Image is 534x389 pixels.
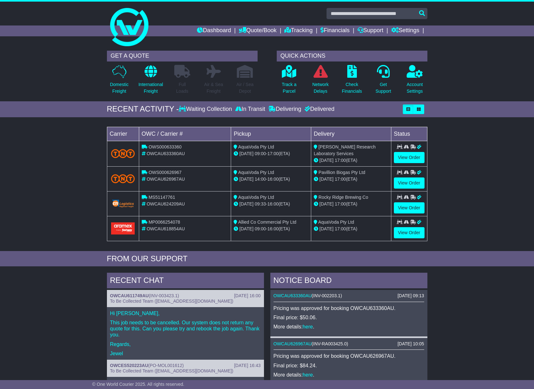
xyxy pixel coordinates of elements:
[255,176,266,182] span: 14:00
[147,176,185,182] span: OWCAU626967AU
[239,201,253,206] span: [DATE]
[274,341,424,347] div: ( )
[110,363,261,368] div: ( )
[313,341,347,346] span: INV-RA003425.0
[110,320,261,338] p: This job needs to be cancelled. Our system does not return any quote for this. Can you please try...
[394,202,425,213] a: View Order
[274,324,424,330] p: More details: .
[148,144,182,149] span: OWS000633360
[111,149,135,158] img: TNT_Domestic.png
[270,273,427,290] div: NOTICE BOARD
[335,158,346,163] span: 17:00
[407,81,423,95] p: Account Settings
[255,151,266,156] span: 09:00
[110,293,261,299] div: ( )
[335,201,346,206] span: 17:00
[111,199,135,208] img: GetCarrierServiceLogo
[231,127,311,141] td: Pickup
[255,201,266,206] span: 09:33
[319,195,368,200] span: Rocky Ridge Brewing Co
[239,176,253,182] span: [DATE]
[282,81,297,95] p: Track a Parcel
[274,314,424,321] p: Final price: $50.06.
[238,170,274,175] span: AquaVoda Pty Ltd
[320,158,334,163] span: [DATE]
[234,226,308,232] div: - (ETA)
[394,152,425,163] a: View Order
[150,293,178,298] span: INV-003423.1
[110,81,128,95] p: Domestic Freight
[147,201,185,206] span: OWCAU624209AU
[303,106,335,113] div: Delivered
[274,353,424,359] p: Pricing was approved for booking OWCAU626967AU.
[397,293,424,299] div: [DATE] 09:13
[320,25,350,36] a: Financials
[314,157,388,164] div: (ETA)
[311,127,391,141] td: Delivery
[406,65,423,98] a: AccountSettings
[342,81,362,95] p: Check Financials
[274,363,424,369] p: Final price: $84.24.
[267,106,303,113] div: Delivering
[357,25,383,36] a: Support
[239,151,253,156] span: [DATE]
[139,127,231,141] td: OWC / Carrier #
[391,127,427,141] td: Status
[110,363,148,368] a: OWCES520223AU
[267,151,279,156] span: 17:00
[312,81,328,95] p: Network Delays
[204,81,223,95] p: Air & Sea Freight
[238,195,274,200] span: AquaVoda Pty Ltd
[303,324,313,329] a: here
[239,25,276,36] a: Quote/Book
[394,177,425,189] a: View Order
[274,293,424,299] div: ( )
[238,220,296,225] span: Allied Co Commercial Pty Ltd
[148,195,175,200] span: MS51147761
[92,382,184,387] span: © One World Courier 2025. All rights reserved.
[107,127,139,141] td: Carrier
[138,65,163,98] a: InternationalFreight
[234,293,260,299] div: [DATE] 16:00
[284,25,312,36] a: Tracking
[255,226,266,231] span: 09:00
[277,51,427,61] div: QUICK ACTIONS
[110,368,233,373] span: To Be Collected Team ([EMAIL_ADDRESS][DOMAIN_NAME])
[394,227,425,238] a: View Order
[314,201,388,207] div: (ETA)
[150,363,182,368] span: PO-MOL001612
[320,226,334,231] span: [DATE]
[282,65,297,98] a: Track aParcel
[375,65,391,98] a: GetSupport
[139,81,163,95] p: International Freight
[147,226,185,231] span: OWCAU618854AU
[319,170,365,175] span: Pavillion Biogas Pty Ltd
[107,254,427,263] div: FROM OUR SUPPORT
[110,293,149,298] a: OWCAU611749AU
[110,299,233,304] span: To Be Collected Team ([EMAIL_ADDRESS][DOMAIN_NAME])
[110,350,261,357] p: Jewel
[238,144,274,149] span: AquaVoda Pty Ltd
[107,104,179,114] div: RECENT ACTIVITY -
[318,220,354,225] span: AquaVoda Pty Ltd
[234,363,260,368] div: [DATE] 16:43
[110,341,261,347] p: Regards,
[335,226,346,231] span: 17:00
[313,293,341,298] span: INV-002203.1
[107,273,264,290] div: RECENT CHAT
[174,81,190,95] p: Full Loads
[110,310,261,316] p: Hi [PERSON_NAME],
[111,222,135,234] img: Aramex.png
[179,106,233,113] div: Waiting Collection
[391,25,419,36] a: Settings
[148,220,180,225] span: MP0066254078
[303,372,313,378] a: here
[314,144,376,156] span: [PERSON_NAME] Research Laboratory Services
[314,176,388,183] div: (ETA)
[234,176,308,183] div: - (ETA)
[320,176,334,182] span: [DATE]
[320,201,334,206] span: [DATE]
[397,341,424,347] div: [DATE] 10:05
[312,65,329,98] a: NetworkDelays
[342,65,362,98] a: CheckFinancials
